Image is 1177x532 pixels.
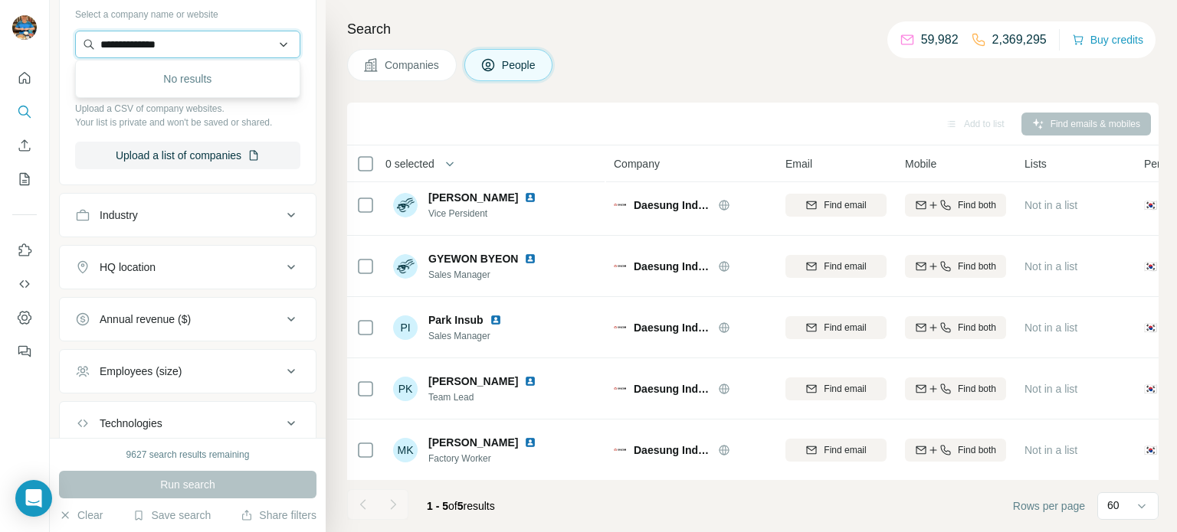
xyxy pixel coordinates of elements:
[958,259,996,273] span: Find both
[992,31,1047,49] p: 2,369,295
[824,198,866,212] span: Find email
[428,190,518,205] span: [PERSON_NAME]
[347,18,1159,40] h4: Search
[100,207,138,223] div: Industry
[824,382,866,396] span: Find email
[921,31,959,49] p: 59,982
[1072,29,1143,51] button: Buy credits
[427,500,448,512] span: 1 - 5
[905,316,1006,339] button: Find both
[502,57,537,73] span: People
[785,377,887,400] button: Find email
[524,436,536,449] img: LinkedIn logo
[12,15,37,40] img: Avatar
[12,64,37,92] button: Quick start
[100,312,191,327] div: Annual revenue ($)
[393,438,418,462] div: MK
[905,439,1006,462] button: Find both
[12,237,37,264] button: Use Surfe on LinkedIn
[634,320,710,335] span: Daesung Industry
[428,374,518,389] span: [PERSON_NAME]
[241,508,316,523] button: Share filters
[614,204,626,207] img: Logo of Daesung Industry
[824,259,866,273] span: Find email
[1025,383,1077,395] span: Not in a list
[75,116,300,129] p: Your list is private and won't be saved or shared.
[1144,381,1157,397] span: 🇰🇷
[1025,199,1077,211] span: Not in a list
[958,382,996,396] span: Find both
[79,64,297,94] div: No results
[785,255,887,278] button: Find email
[958,443,996,457] span: Find both
[60,249,316,286] button: HQ location
[1025,444,1077,456] span: Not in a list
[393,193,418,217] img: Avatar
[785,439,887,462] button: Find email
[428,452,543,465] span: Factory Worker
[1144,442,1157,458] span: 🇰🇷
[60,197,316,233] button: Industry
[60,353,316,390] button: Employees (size)
[634,442,710,458] span: Daesung Industry
[958,321,996,335] span: Find both
[60,301,316,338] button: Annual revenue ($)
[12,132,37,159] button: Enrich CSV
[59,508,103,523] button: Clear
[1107,498,1120,513] p: 60
[393,254,418,279] img: Avatar
[785,194,887,217] button: Find email
[100,416,162,431] div: Technologies
[524,375,536,387] img: LinkedIn logo
[905,377,1006,400] button: Find both
[12,338,37,365] button: Feedback
[1144,197,1157,213] span: 🇰🇷
[15,480,52,517] div: Open Intercom Messenger
[100,364,182,379] div: Employees (size)
[785,156,812,171] span: Email
[634,197,710,213] span: Daesung Industry
[428,329,508,343] span: Sales Manager
[824,443,866,457] span: Find email
[12,165,37,193] button: My lists
[100,259,156,275] div: HQ location
[905,194,1006,217] button: Find both
[1144,259,1157,274] span: 🇰🇷
[490,314,502,326] img: LinkedIn logo
[1025,260,1077,273] span: Not in a list
[385,156,434,171] span: 0 selected
[428,251,518,266] span: GYEWON BYEON
[1025,156,1047,171] span: Lists
[634,259,710,274] span: Daesung Industry
[428,435,518,450] span: [PERSON_NAME]
[1144,320,1157,335] span: 🇰🇷
[428,390,543,404] span: Team Lead
[427,500,495,512] span: results
[428,268,543,282] span: Sales Manager
[75,142,300,169] button: Upload a list of companies
[428,207,543,220] span: Vice Persident
[524,191,536,204] img: LinkedIn logo
[133,508,211,523] button: Save search
[428,312,484,328] span: Park Insub
[448,500,457,512] span: of
[614,449,626,452] img: Logo of Daesung Industry
[785,316,887,339] button: Find email
[524,253,536,265] img: LinkedIn logo
[385,57,441,73] span: Companies
[12,270,37,298] button: Use Surfe API
[393,377,418,401] div: PK
[75,2,300,21] div: Select a company name or website
[393,315,418,340] div: PI
[634,381,710,397] span: Daesung Industry
[614,265,626,268] img: Logo of Daesung Industry
[614,326,626,329] img: Logo of Daesung Industry
[1025,321,1077,334] span: Not in a list
[60,405,316,442] button: Technologies
[958,198,996,212] span: Find both
[614,156,660,171] span: Company
[905,255,1006,278] button: Find both
[12,304,37,331] button: Dashboard
[1013,498,1085,514] span: Rows per page
[457,500,464,512] span: 5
